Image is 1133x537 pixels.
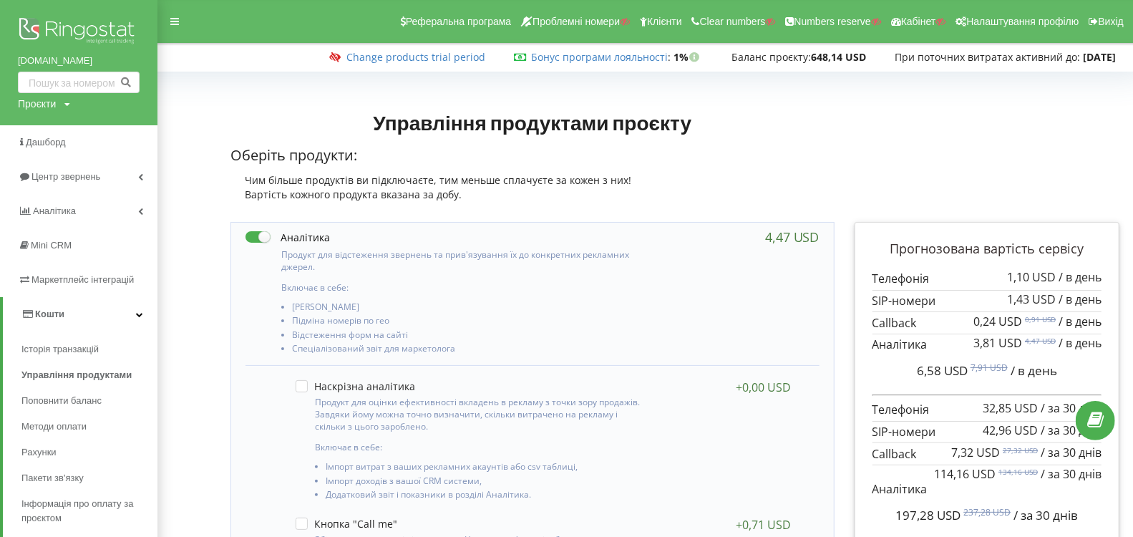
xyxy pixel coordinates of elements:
a: [DOMAIN_NAME] [18,54,140,68]
span: / за 30 днів [1041,400,1102,416]
p: Продукт для оцінки ефективності вкладень в рекламу з точки зору продажів. Завдяки йому можна точн... [315,396,642,432]
span: / в день [1059,335,1102,351]
span: / за 30 днів [1013,507,1078,523]
span: Історія транзакцій [21,342,99,357]
span: / в день [1059,291,1102,307]
p: SIP-номери [872,293,1102,309]
span: / в день [1059,314,1102,329]
a: Change products trial period [346,50,485,64]
li: Додатковий звіт і показники в розділі Аналітика. [326,490,642,503]
a: Поповнити баланс [21,388,157,414]
label: Наскрізна аналітика [296,380,415,392]
span: Проблемні номери [533,16,620,27]
a: Рахунки [21,440,157,465]
li: [PERSON_NAME] [292,302,647,316]
span: 32,85 USD [983,400,1038,416]
p: Оберіть продукти: [230,145,835,166]
span: Вихід [1099,16,1124,27]
label: Аналітика [245,230,330,245]
li: Відстеження форм на сайті [292,330,647,344]
strong: 1% [674,50,703,64]
span: 1,10 USD [1007,269,1056,285]
span: Дашборд [26,137,66,147]
sup: 134,16 USD [998,467,1038,477]
p: Телефонія [872,402,1102,418]
span: Mini CRM [31,240,72,251]
span: Маркетплейс інтеграцій [31,274,134,285]
span: 1,43 USD [1007,291,1056,307]
sup: 27,32 USD [1003,445,1038,455]
p: Прогнозована вартість сервісу [872,240,1102,258]
p: Callback [872,446,1102,463]
div: +0,00 USD [736,380,791,395]
sup: 237,28 USD [963,506,1011,518]
div: 4,47 USD [765,230,820,244]
li: Імпорт витрат з ваших рекламних акаунтів або csv таблиці, [326,462,642,475]
span: 42,96 USD [983,422,1038,438]
a: Пакети зв'язку [21,465,157,491]
strong: [DATE] [1083,50,1116,64]
span: 7,32 USD [951,445,1000,460]
p: Включає в себе: [281,281,647,294]
span: Управління продуктами [21,368,132,382]
span: Інформація про оплату за проєктом [21,497,150,526]
span: Методи оплати [21,420,87,434]
div: Вартість кожного продукта вказана за добу. [230,188,835,202]
span: Аналiтика [33,205,76,216]
span: Numbers reserve [794,16,871,27]
span: При поточних витратах активний до: [895,50,1080,64]
span: / за 30 днів [1041,445,1102,460]
a: Історія транзакцій [21,337,157,362]
span: 0,24 USD [973,314,1022,329]
sup: 4,47 USD [1025,336,1056,346]
span: : [531,50,671,64]
a: Бонус програми лояльності [531,50,668,64]
div: +0,71 USD [736,518,791,532]
span: Кошти [35,309,64,319]
span: / за 30 днів [1041,422,1102,438]
a: Кошти [3,297,157,332]
li: Підміна номерів по гео [292,316,647,329]
h1: Управління продуктами проєкту [230,110,835,135]
p: Аналітика [872,337,1102,353]
span: / в день [1011,362,1057,379]
li: Спеціалізований звіт для маркетолога [292,344,647,357]
div: Проєкти [18,97,56,111]
span: / в день [1059,269,1102,285]
div: Чим більше продуктів ви підключаєте, тим меньше сплачуєте за кожен з них! [230,173,835,188]
span: Рахунки [21,445,57,460]
span: 197,28 USD [895,507,961,523]
span: Поповнити баланс [21,394,102,408]
a: Методи оплати [21,414,157,440]
p: Телефонія [872,271,1102,287]
sup: 0,91 USD [1025,314,1056,324]
span: Клієнти [647,16,682,27]
span: Clear numbers [700,16,766,27]
span: Кабінет [901,16,936,27]
span: / за 30 днів [1041,466,1102,482]
span: Налаштування профілю [966,16,1079,27]
a: Інформація про оплату за проєктом [21,491,157,531]
span: Центр звернень [31,171,100,182]
span: 6,58 USD [917,362,968,379]
sup: 7,91 USD [971,362,1008,374]
label: Кнопка "Call me" [296,518,397,530]
span: Баланс проєкту: [731,50,811,64]
p: Callback [872,315,1102,332]
p: Включає в себе: [315,441,642,453]
a: Управління продуктами [21,362,157,388]
input: Пошук за номером [18,72,140,93]
p: SIP-номери [872,424,1102,440]
span: 3,81 USD [973,335,1022,351]
p: Аналітика [872,468,1102,497]
li: Імпорт доходів з вашої CRM системи, [326,476,642,490]
span: Реферальна програма [406,16,512,27]
span: 114,16 USD [934,466,996,482]
span: Пакети зв'язку [21,471,84,485]
strong: 648,14 USD [811,50,866,64]
p: Продукт для відстеження звернень та прив'язування їх до конкретних рекламних джерел. [281,248,647,273]
img: Ringostat logo [18,14,140,50]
